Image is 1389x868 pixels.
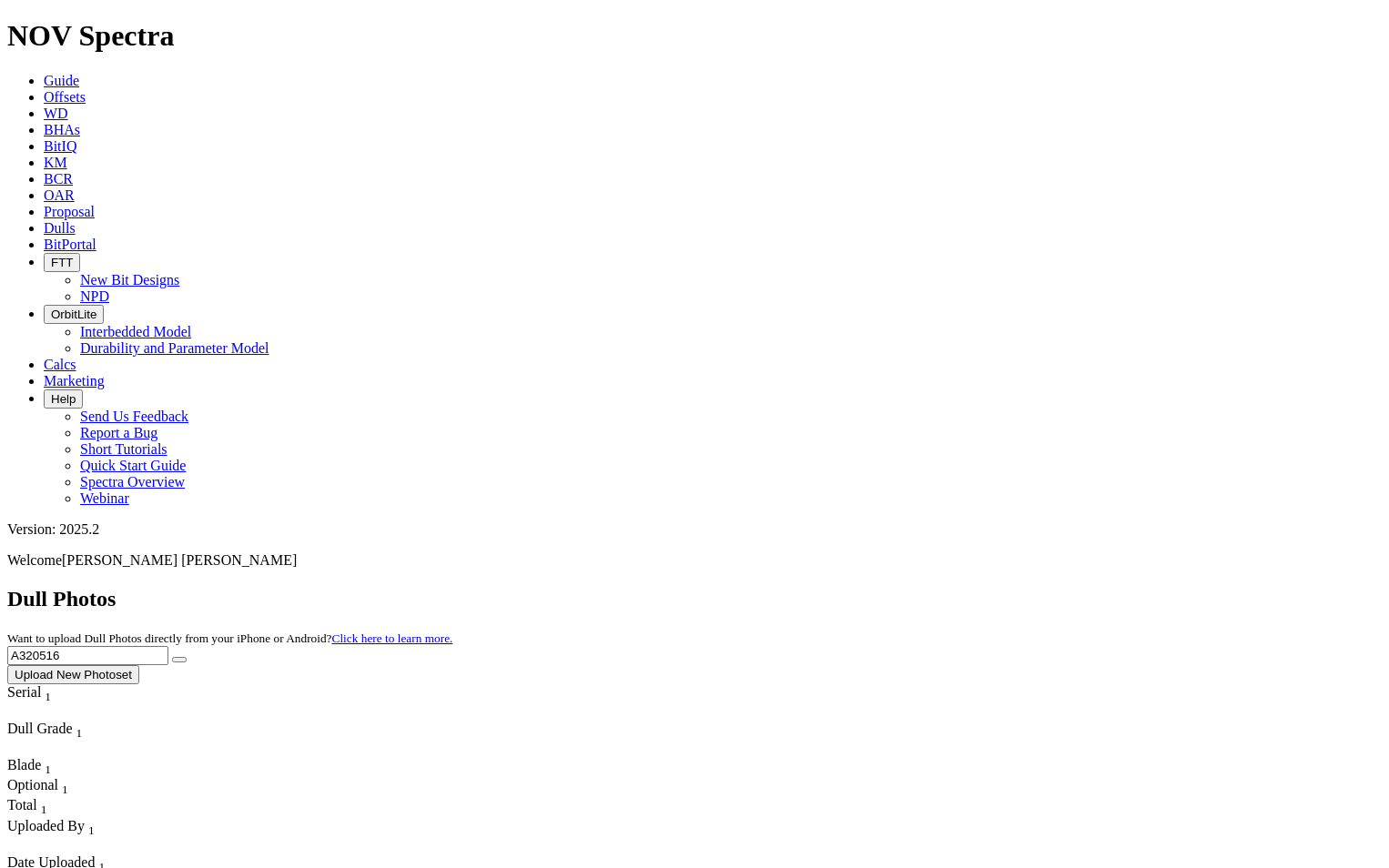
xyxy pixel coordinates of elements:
a: New Bit Designs [80,272,179,288]
sub: 1 [76,726,83,740]
div: Column Menu [7,704,85,721]
a: BitPortal [44,237,96,252]
div: Optional Sort None [7,777,71,797]
span: Sort None [45,684,51,700]
button: OrbitLite [44,305,104,324]
div: Column Menu [7,741,135,757]
span: Total [7,797,37,812]
a: Dulls [44,220,76,236]
small: Want to upload Dull Photos directly from your iPhone or Android? [7,631,452,645]
span: Sort None [41,797,47,812]
a: BHAs [44,122,80,137]
sub: 1 [45,690,51,703]
span: Blade [7,757,41,772]
div: Serial Sort None [7,684,85,704]
sub: 1 [45,762,51,776]
span: Optional [7,777,58,792]
a: Send Us Feedback [80,409,188,424]
div: Blade Sort None [7,757,71,777]
h1: NOV Spectra [7,19,1382,53]
div: Version: 2025.2 [7,521,1382,538]
input: Search Serial Number [7,646,168,665]
button: Help [44,389,83,409]
a: Durability and Parameter Model [80,340,269,356]
h2: Dull Photos [7,587,1382,611]
a: Marketing [44,373,105,389]
span: Sort None [76,721,83,736]
span: OrbitLite [51,308,96,321]
p: Welcome [7,552,1382,569]
a: Short Tutorials [80,441,167,457]
div: Sort None [7,684,85,721]
span: FTT [51,256,73,269]
div: Dull Grade Sort None [7,721,135,741]
span: Serial [7,684,41,700]
a: Webinar [80,490,129,506]
div: Sort None [7,721,135,757]
a: NPD [80,288,109,304]
a: Spectra Overview [80,474,185,490]
div: Sort None [7,757,71,777]
span: Uploaded By [7,818,85,833]
a: Calcs [44,357,76,372]
a: Interbedded Model [80,324,191,339]
sub: 1 [88,823,95,837]
button: FTT [44,253,80,272]
a: Guide [44,73,79,88]
span: Sort None [45,757,51,772]
a: BCR [44,171,73,187]
a: Proposal [44,204,95,219]
span: [PERSON_NAME] [PERSON_NAME] [62,552,297,568]
a: Offsets [44,89,86,105]
a: WD [44,106,68,121]
span: Dull Grade [7,721,73,736]
a: BitIQ [44,138,76,154]
div: Column Menu [7,838,108,854]
div: Total Sort None [7,797,71,817]
a: Quick Start Guide [80,458,186,473]
button: Upload New Photoset [7,665,139,684]
a: Click here to learn more. [332,631,453,645]
div: Sort None [7,797,71,817]
a: Report a Bug [80,425,157,440]
div: Sort None [7,818,108,854]
div: Sort None [7,777,71,797]
a: OAR [44,187,75,203]
sub: 1 [62,782,68,796]
sub: 1 [41,803,47,817]
span: Help [51,392,76,406]
a: KM [44,155,67,170]
span: Sort None [88,818,95,833]
div: Uploaded By Sort None [7,818,108,838]
span: Sort None [62,777,68,792]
